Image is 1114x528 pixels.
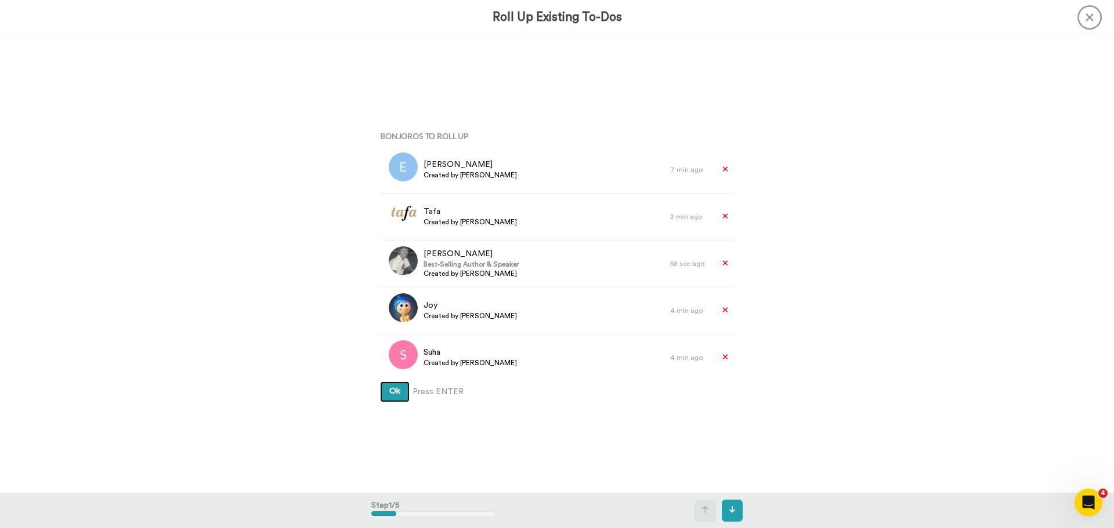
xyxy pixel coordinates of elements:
[670,259,711,268] div: 58 sec ago
[424,260,519,269] span: Best-Selling Author & Speaker
[670,212,711,221] div: 2 min ago
[424,159,517,170] span: [PERSON_NAME]
[493,10,622,24] h3: Roll Up Existing To-Dos
[413,386,464,398] span: Press ENTER
[424,269,519,278] span: Created by [PERSON_NAME]
[389,199,418,228] img: 1b6ff94a-f768-4b77-983a-d82047d4c192.jpg
[424,358,517,367] span: Created by [PERSON_NAME]
[424,300,517,311] span: Joy
[424,217,517,227] span: Created by [PERSON_NAME]
[389,152,418,181] img: e.png
[670,353,711,362] div: 4 min ago
[389,387,400,395] span: Ok
[670,306,711,315] div: 4 min ago
[424,206,517,217] span: Tafa
[1098,489,1108,498] span: 4
[371,494,495,527] div: Step 1 / 5
[1075,489,1102,516] iframe: Intercom live chat
[424,347,517,358] span: Suha
[380,132,734,140] h4: Bonjoros To Roll Up
[389,293,418,322] img: 45f84914-10e3-4212-b75c-e9b1c861a9b6.jpg
[424,311,517,321] span: Created by [PERSON_NAME]
[424,248,519,260] span: [PERSON_NAME]
[670,165,711,174] div: 7 min ago
[389,246,418,275] img: 836748e2-791e-4464-917d-aab8ea706f86.jpg
[424,170,517,180] span: Created by [PERSON_NAME]
[380,381,410,402] button: Ok
[389,340,418,369] img: s.png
